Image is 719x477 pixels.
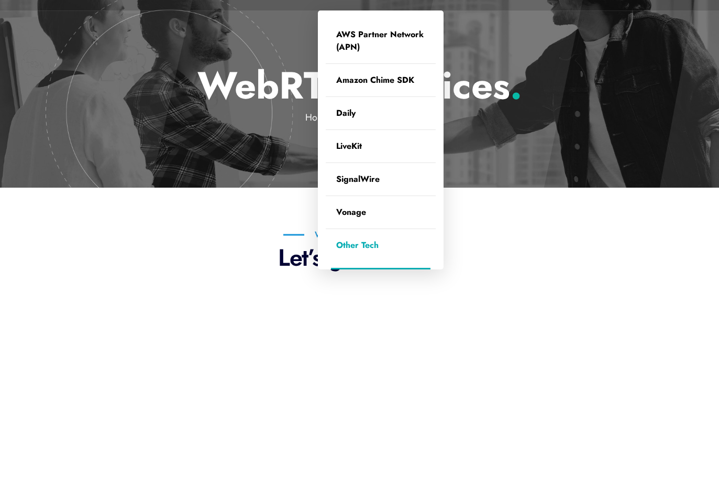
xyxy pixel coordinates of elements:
a: AWS Partner Network (APN) [326,18,436,63]
p: Let’s get started! [53,243,666,272]
a: Amazon Chime SDK [326,64,436,96]
span: . [510,58,522,113]
a: Vonage [326,196,436,229]
h6: What We Can Do For You [283,231,436,239]
a: SignalWire [326,163,436,196]
a: Other Tech [326,229,436,262]
a: Daily [326,97,436,129]
p: WebRTC Services [53,63,666,108]
a: LiveKit [326,130,436,162]
a: Home [305,111,329,124]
